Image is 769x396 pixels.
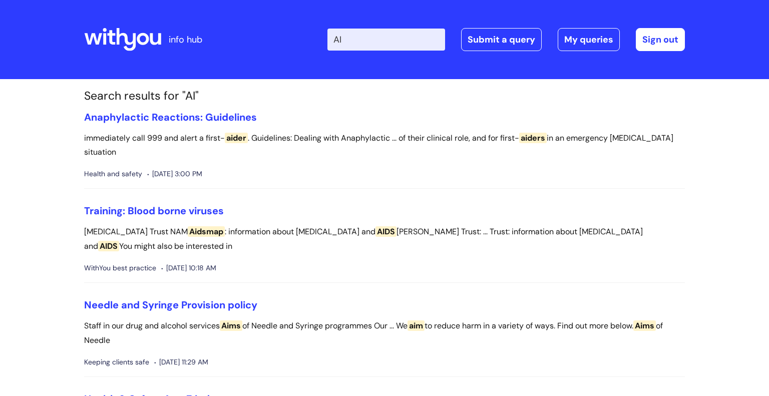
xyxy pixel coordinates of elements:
span: aim [408,320,425,331]
span: Aidsmap [188,226,225,237]
p: info hub [169,32,202,48]
a: Anaphylactic Reactions: Guidelines [84,111,257,124]
h1: Search results for "AI" [84,89,685,103]
span: Health and safety [84,168,142,180]
a: Needle and Syringe Provision policy [84,298,257,311]
span: Aims [220,320,242,331]
span: Aims [633,320,656,331]
span: [DATE] 10:18 AM [161,262,216,274]
span: WithYou best practice [84,262,156,274]
span: aider [225,133,248,143]
a: Sign out [636,28,685,51]
span: aiders [519,133,547,143]
span: AIDS [375,226,397,237]
a: Training: Blood borne viruses [84,204,224,217]
span: [DATE] 11:29 AM [154,356,208,368]
span: [DATE] 3:00 PM [147,168,202,180]
p: [MEDICAL_DATA] Trust NAM : information about [MEDICAL_DATA] and [PERSON_NAME] Trust: ... Trust: i... [84,225,685,254]
span: AIDS [98,241,119,251]
input: Search [327,29,445,51]
p: Staff in our drug and alcohol services of Needle and Syringe programmes Our ... We to reduce harm... [84,319,685,348]
a: My queries [558,28,620,51]
a: Submit a query [461,28,542,51]
div: | - [327,28,685,51]
p: immediately call 999 and alert a first- . Guidelines: Dealing with Anaphylactic ... of their clin... [84,131,685,160]
span: Keeping clients safe [84,356,149,368]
